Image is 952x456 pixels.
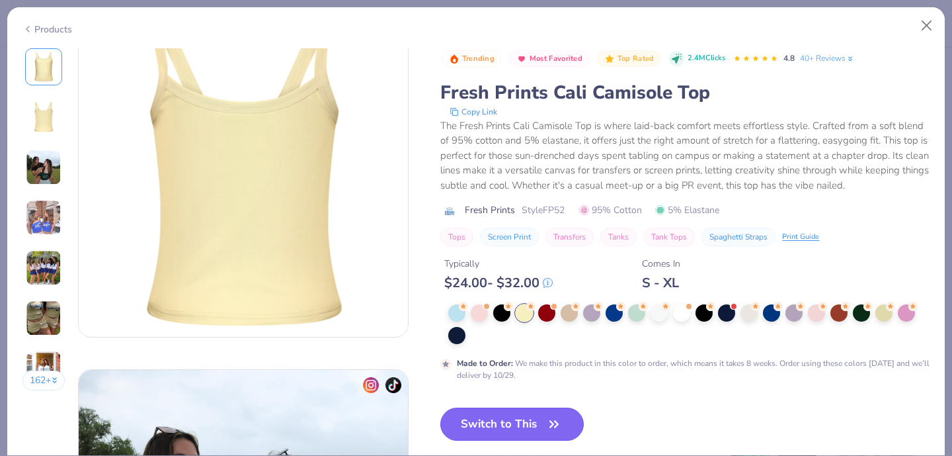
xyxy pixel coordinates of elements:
button: Tanks [600,228,637,246]
img: brand logo [440,206,458,216]
img: User generated content [26,150,61,185]
img: insta-icon.png [363,377,379,393]
div: Typically [444,257,553,271]
button: Badge Button [442,50,501,68]
button: Switch to This [440,408,584,441]
button: Tank Tops [643,228,695,246]
strong: Made to Order : [457,358,513,369]
button: 162+ [22,371,65,390]
button: Badge Button [597,50,660,68]
button: Tops [440,228,473,246]
div: The Fresh Prints Cali Camisole Top is where laid-back comfort meets effortless style. Crafted fro... [440,118,930,193]
span: Style FP52 [522,203,565,217]
div: Products [22,23,72,36]
div: Comes In [642,257,680,271]
a: 40+ Reviews [800,52,855,64]
img: Back [79,7,408,337]
img: User generated content [26,200,61,236]
span: Fresh Prints [465,203,515,217]
img: Trending sort [449,54,459,64]
img: tiktok-icon.png [385,377,401,393]
img: Top Rated sort [604,54,615,64]
img: Back [28,101,59,133]
span: 2.4M Clicks [688,53,725,64]
img: User generated content [26,351,61,387]
div: We make this product in this color to order, which means it takes 8 weeks. Order using these colo... [457,357,930,381]
button: Screen Print [480,228,539,246]
img: User generated content [26,250,61,286]
div: $ 24.00 - $ 32.00 [444,275,553,291]
button: Transfers [545,228,594,246]
img: Most Favorited sort [516,54,527,64]
span: 5% Elastane [655,203,719,217]
button: Close [914,13,939,38]
div: Fresh Prints Cali Camisole Top [440,80,930,105]
span: 95% Cotton [579,203,642,217]
div: 4.8 Stars [733,48,778,69]
span: Most Favorited [530,55,582,62]
span: 4.8 [783,53,795,64]
span: Trending [462,55,495,62]
img: Front [28,51,59,83]
div: Print Guide [782,232,819,243]
div: S - XL [642,275,680,291]
button: Badge Button [509,50,589,68]
img: User generated content [26,300,61,336]
button: Spaghetti Straps [701,228,775,246]
button: copy to clipboard [446,105,501,118]
span: Top Rated [617,55,654,62]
